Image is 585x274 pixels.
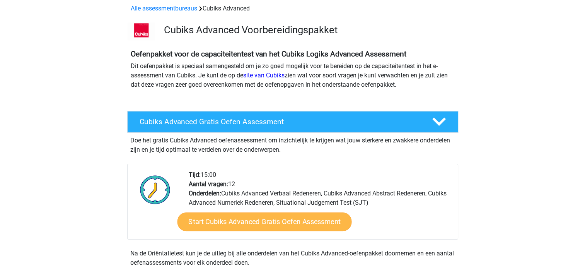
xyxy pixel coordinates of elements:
b: Onderdelen: [189,190,221,197]
div: Na de Oriëntatietest kun je de uitleg bij alle onderdelen van het Cubiks Advanced-oefenpakket doo... [127,249,458,267]
img: Klok [136,170,175,209]
b: Tijd: [189,171,201,178]
a: Cubiks Advanced Gratis Oefen Assessment [124,111,461,133]
a: Start Cubiks Advanced Gratis Oefen Assessment [177,212,351,231]
p: Dit oefenpakket is speciaal samengesteld om je zo goed mogelijk voor te bereiden op de capaciteit... [131,62,455,89]
a: site van Cubiks [243,72,285,79]
div: 15:00 12 Cubiks Advanced Verbaal Redeneren, Cubiks Advanced Abstract Redeneren, Cubiks Advanced N... [183,170,457,239]
div: Cubiks Advanced [128,4,458,13]
h4: Cubiks Advanced Gratis Oefen Assessment [140,117,420,126]
b: Aantal vragen: [189,180,228,188]
h3: Cubiks Advanced Voorbereidingspakket [164,24,452,36]
img: logo-cubiks-300x193.png [128,22,155,40]
b: Oefenpakket voor de capaciteitentest van het Cubiks Logiks Advanced Assessment [131,50,406,58]
a: Alle assessmentbureaus [131,5,197,12]
div: Doe het gratis Cubiks Advanced oefenassessment om inzichtelijk te krijgen wat jouw sterkere en zw... [127,133,458,154]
